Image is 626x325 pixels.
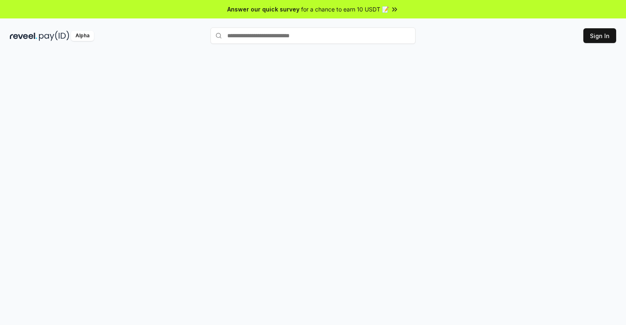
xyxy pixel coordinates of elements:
[71,31,94,41] div: Alpha
[39,31,69,41] img: pay_id
[583,28,616,43] button: Sign In
[227,5,299,14] span: Answer our quick survey
[10,31,37,41] img: reveel_dark
[301,5,389,14] span: for a chance to earn 10 USDT 📝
